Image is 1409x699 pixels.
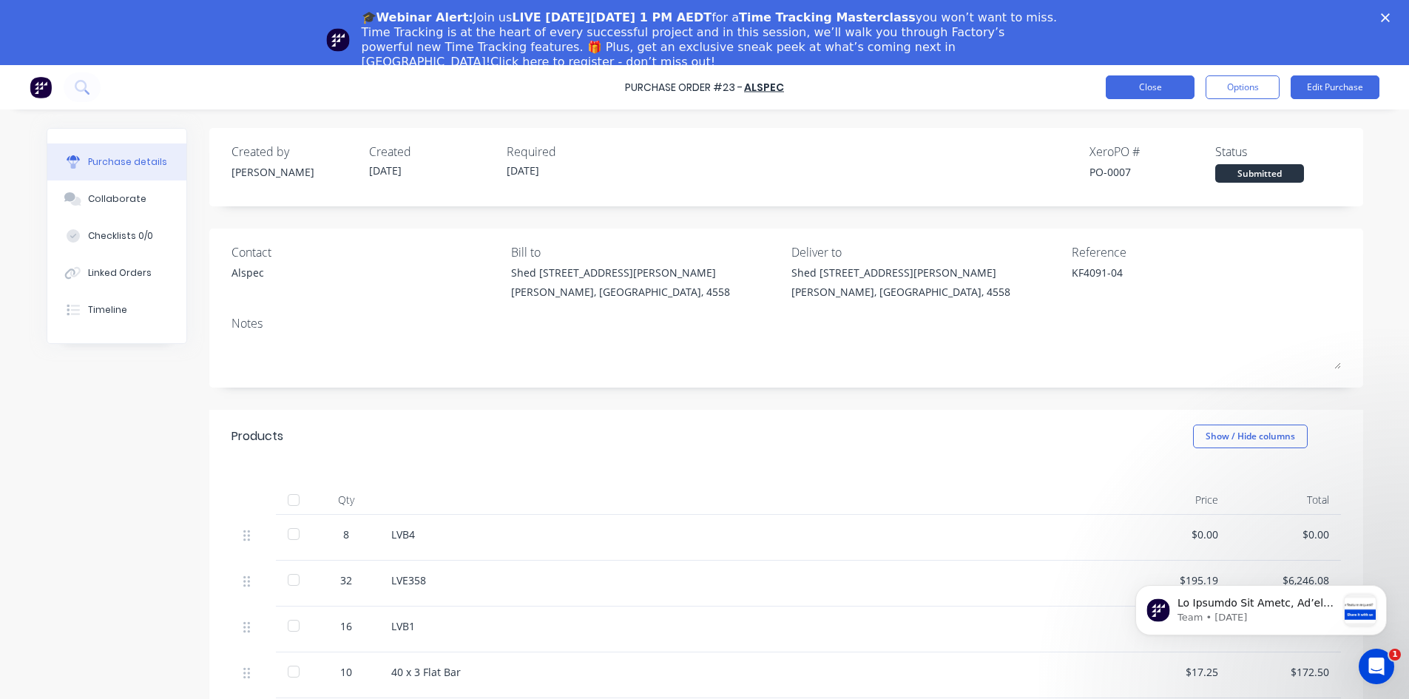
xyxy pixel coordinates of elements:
[88,266,152,280] div: Linked Orders
[1359,649,1394,684] iframe: Intercom live chat
[1072,265,1257,298] textarea: KF4091-04
[1291,75,1379,99] button: Edit Purchase
[1389,649,1401,661] span: 1
[744,80,784,95] a: ALSPEC
[1131,527,1218,542] div: $0.00
[391,618,1107,634] div: LVB1
[391,664,1107,680] div: 40 x 3 Flat Bar
[1206,75,1280,99] button: Options
[47,254,186,291] button: Linked Orders
[391,527,1107,542] div: LVB4
[88,155,167,169] div: Purchase details
[325,618,368,634] div: 16
[47,180,186,217] button: Collaborate
[232,265,264,280] div: Alspec
[313,485,379,515] div: Qty
[88,303,127,317] div: Timeline
[1119,485,1230,515] div: Price
[511,284,730,300] div: [PERSON_NAME], [GEOGRAPHIC_DATA], 4558
[1131,664,1218,680] div: $17.25
[369,143,495,161] div: Created
[1230,485,1341,515] div: Total
[1072,243,1341,261] div: Reference
[88,192,146,206] div: Collaborate
[88,229,153,243] div: Checklists 0/0
[511,243,780,261] div: Bill to
[64,55,224,69] p: Message from Team, sent 2w ago
[512,10,712,24] b: LIVE [DATE][DATE] 1 PM AEDT
[325,527,368,542] div: 8
[1193,425,1308,448] button: Show / Hide columns
[232,143,357,161] div: Created by
[1106,75,1195,99] button: Close
[791,284,1010,300] div: [PERSON_NAME], [GEOGRAPHIC_DATA], 4558
[362,10,1060,70] div: Join us for a you won’t want to miss. Time Tracking is at the heart of every successful project a...
[47,291,186,328] button: Timeline
[232,428,283,445] div: Products
[1089,143,1215,161] div: Xero PO #
[1242,527,1329,542] div: $0.00
[739,10,916,24] b: Time Tracking Masterclass
[1215,143,1341,161] div: Status
[625,80,743,95] div: Purchase Order #23 -
[791,243,1061,261] div: Deliver to
[232,243,501,261] div: Contact
[490,55,715,69] a: Click here to register - don’t miss out!
[232,314,1341,332] div: Notes
[30,76,52,98] img: Factory
[47,217,186,254] button: Checklists 0/0
[362,10,473,24] b: 🎓Webinar Alert:
[511,265,730,280] div: Shed [STREET_ADDRESS][PERSON_NAME]
[1215,164,1304,183] div: Submitted
[1242,664,1329,680] div: $172.50
[391,573,1107,588] div: LVE358
[325,573,368,588] div: 32
[47,143,186,180] button: Purchase details
[507,143,632,161] div: Required
[1113,556,1409,659] iframe: Intercom notifications message
[1381,13,1396,22] div: Close
[1089,164,1215,180] div: PO-0007
[325,664,368,680] div: 10
[232,164,357,180] div: [PERSON_NAME]
[326,28,350,52] img: Profile image for Team
[791,265,1010,280] div: Shed [STREET_ADDRESS][PERSON_NAME]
